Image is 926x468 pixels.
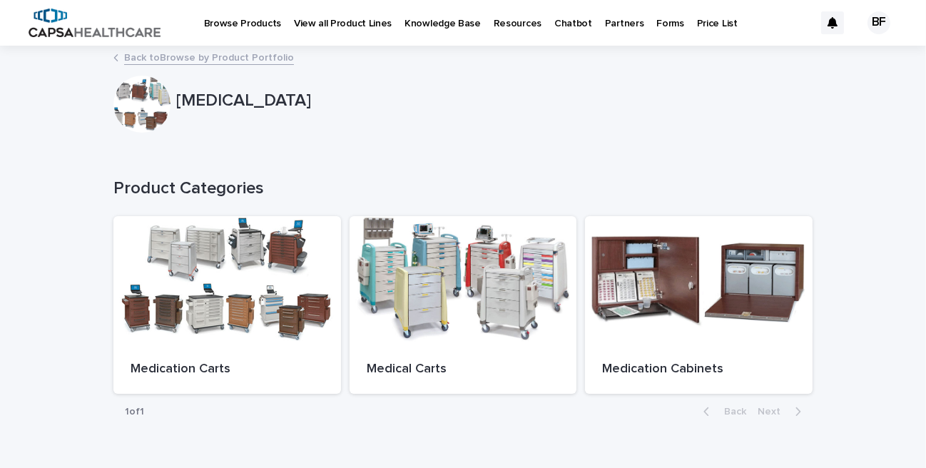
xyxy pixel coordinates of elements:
a: Medication Cabinets [585,216,813,395]
span: Next [758,407,789,417]
p: Medical Carts [367,362,560,377]
h1: Product Categories [113,178,813,199]
p: Medication Cabinets [602,362,795,377]
p: Medication Carts [131,362,324,377]
a: Medication Carts [113,216,341,395]
p: [MEDICAL_DATA] [176,91,807,111]
span: Back [716,407,746,417]
a: Medical Carts [350,216,577,395]
img: B5p4sRfuTuC72oLToeu7 [29,9,161,37]
button: Back [692,405,752,418]
p: 1 of 1 [113,395,156,429]
button: Next [752,405,813,418]
a: Back toBrowse by Product Portfolio [124,49,294,65]
div: BF [868,11,890,34]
